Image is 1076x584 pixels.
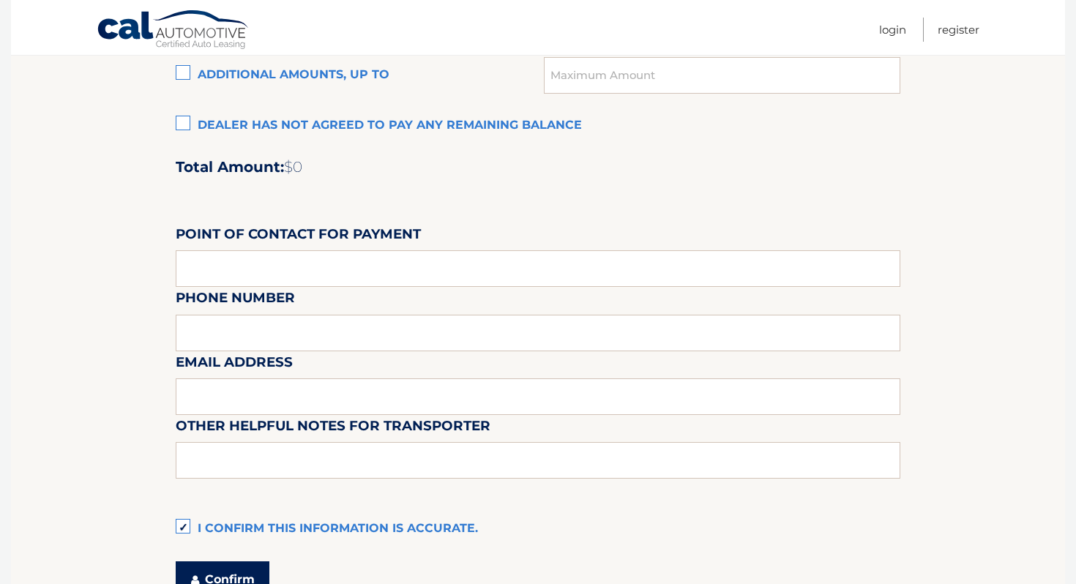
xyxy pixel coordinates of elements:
label: Email Address [176,351,293,378]
label: Point of Contact for Payment [176,223,421,250]
label: Other helpful notes for transporter [176,415,490,442]
input: Maximum Amount [544,57,900,94]
span: $0 [284,158,302,176]
label: Dealer has not agreed to pay any remaining balance [176,111,900,141]
a: Login [879,18,906,42]
a: Register [938,18,979,42]
a: Cal Automotive [97,10,250,52]
label: I confirm this information is accurate. [176,514,900,544]
label: Additional amounts, up to [176,61,544,90]
h2: Total Amount: [176,158,900,176]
